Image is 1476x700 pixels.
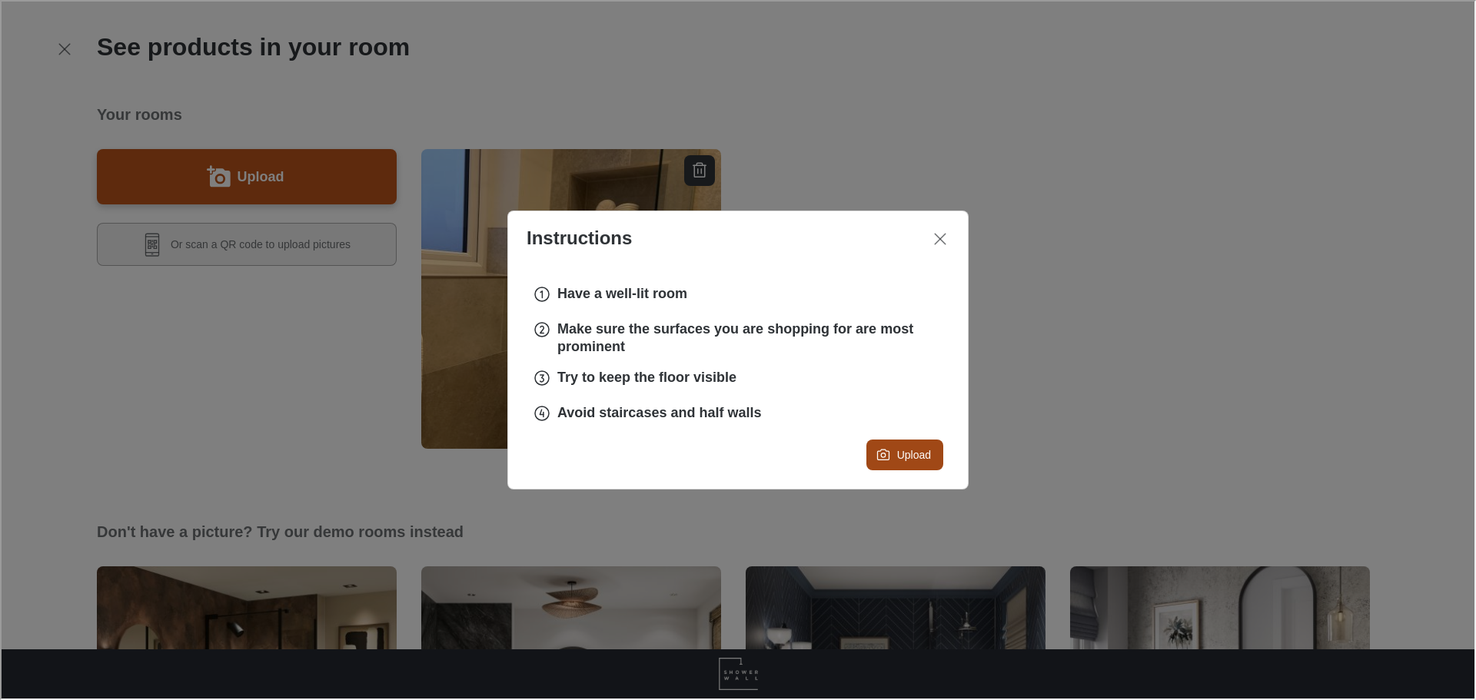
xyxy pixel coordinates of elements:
[556,284,686,307] h6: Have a well-lit room
[865,438,942,469] button: Upload a picture of your room
[556,403,760,426] h6: Avoid staircases and half walls
[556,367,735,390] h6: Try to keep the floor visible
[556,319,942,355] h6: Make sure the surfaces you are shopping for are most prominent
[525,226,630,248] label: Instructions
[923,222,954,253] button: Close dialog
[896,446,929,462] label: Upload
